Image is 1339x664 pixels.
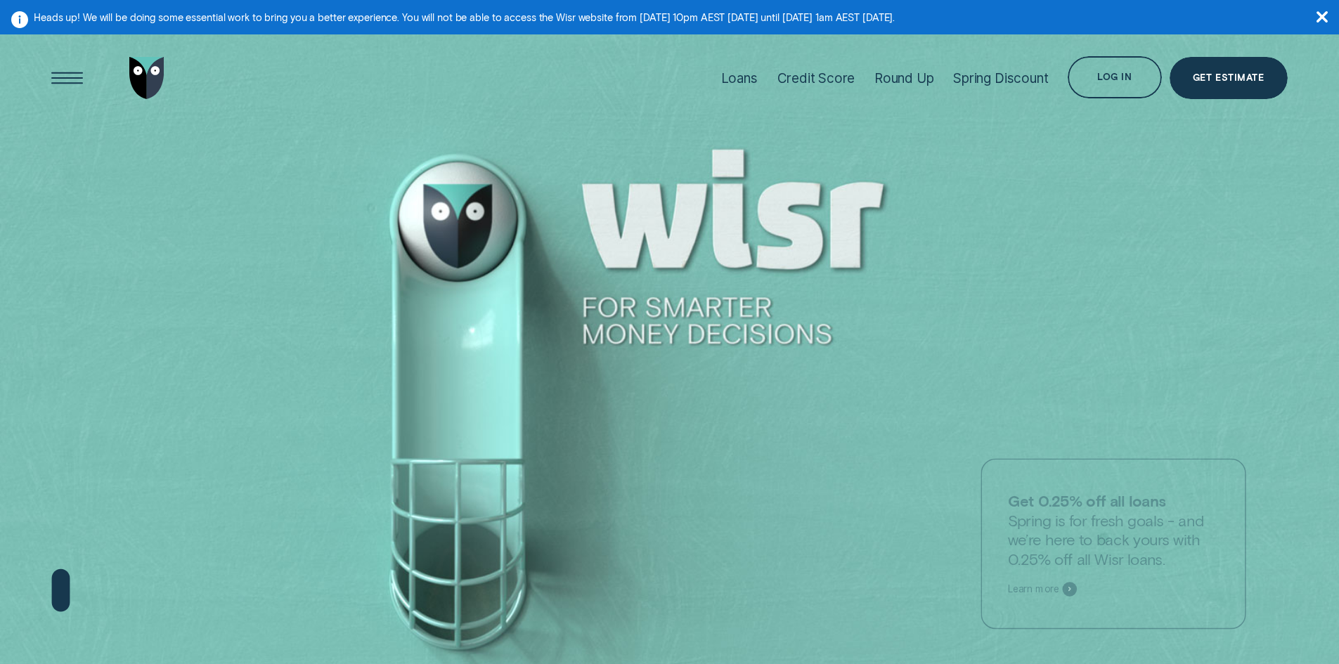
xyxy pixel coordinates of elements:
a: Loans [721,31,758,124]
div: Credit Score [777,70,855,86]
div: Spring Discount [953,70,1048,86]
a: Spring Discount [953,31,1048,124]
a: Round Up [874,31,934,124]
a: Credit Score [777,31,855,124]
a: Get 0.25% off all loansSpring is for fresh goals - and we’re here to back yours with 0.25% off al... [981,458,1247,629]
strong: Get 0.25% off all loans [1008,491,1165,510]
p: Spring is for fresh goals - and we’re here to back yours with 0.25% off all Wisr loans. [1008,491,1220,568]
img: Wisr [129,57,164,99]
a: Go to home page [126,31,168,124]
div: Loans [721,70,758,86]
a: Get Estimate [1170,57,1288,99]
button: Open Menu [46,57,89,99]
span: Learn more [1008,582,1059,594]
div: Round Up [874,70,934,86]
button: Log in [1068,56,1161,98]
